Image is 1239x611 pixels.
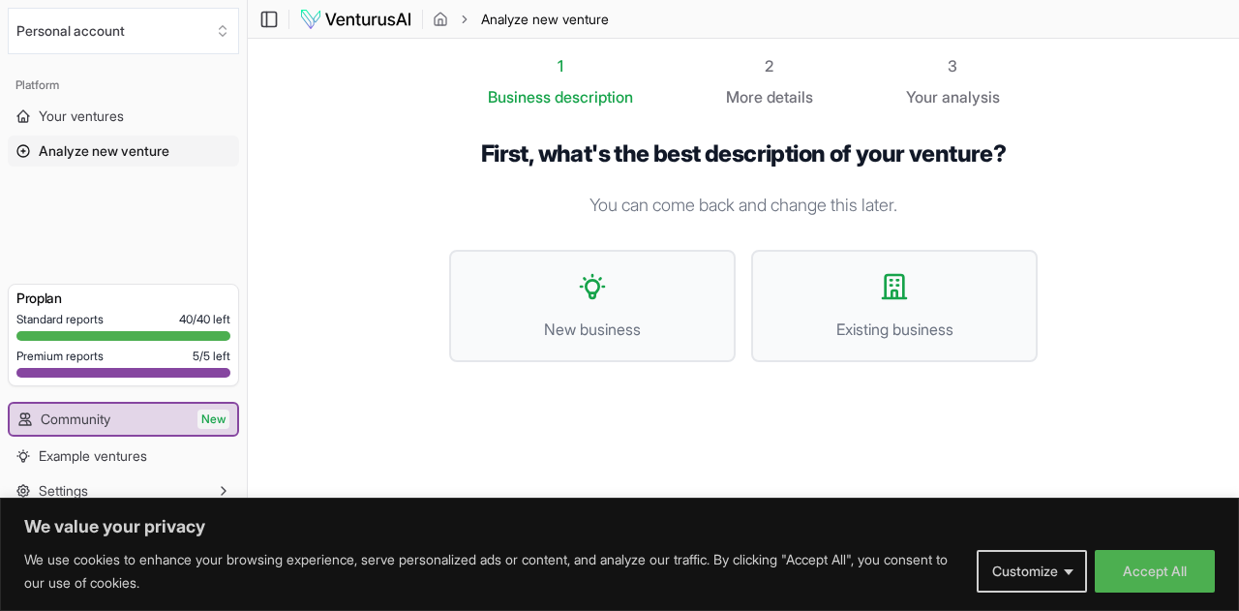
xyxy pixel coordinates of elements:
[767,87,813,107] span: details
[942,87,1000,107] span: analysis
[726,85,763,108] span: More
[299,8,412,31] img: logo
[8,441,239,472] a: Example ventures
[488,85,551,108] span: Business
[193,349,230,364] span: 5 / 5 left
[449,250,736,362] button: New business
[16,289,230,308] h3: Pro plan
[197,410,229,429] span: New
[8,475,239,506] button: Settings
[751,250,1038,362] button: Existing business
[906,54,1000,77] div: 3
[16,312,104,327] span: Standard reports
[1095,550,1215,593] button: Accept All
[24,515,1215,538] p: We value your privacy
[10,404,237,435] a: CommunityNew
[39,481,88,501] span: Settings
[24,548,962,595] p: We use cookies to enhance your browsing experience, serve personalized ads or content, and analyz...
[8,136,239,167] a: Analyze new venture
[41,410,110,429] span: Community
[39,107,124,126] span: Your ventures
[179,312,230,327] span: 40 / 40 left
[449,192,1038,219] p: You can come back and change this later.
[555,87,633,107] span: description
[449,139,1038,168] h1: First, what's the best description of your venture?
[481,10,609,29] span: Analyze new venture
[39,141,169,161] span: Analyze new venture
[977,550,1087,593] button: Customize
[8,8,239,54] button: Select an organization
[39,446,147,466] span: Example ventures
[772,318,1016,341] span: Existing business
[726,54,813,77] div: 2
[470,318,714,341] span: New business
[906,85,938,108] span: Your
[488,54,633,77] div: 1
[8,101,239,132] a: Your ventures
[16,349,104,364] span: Premium reports
[8,70,239,101] div: Platform
[433,10,609,29] nav: breadcrumb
